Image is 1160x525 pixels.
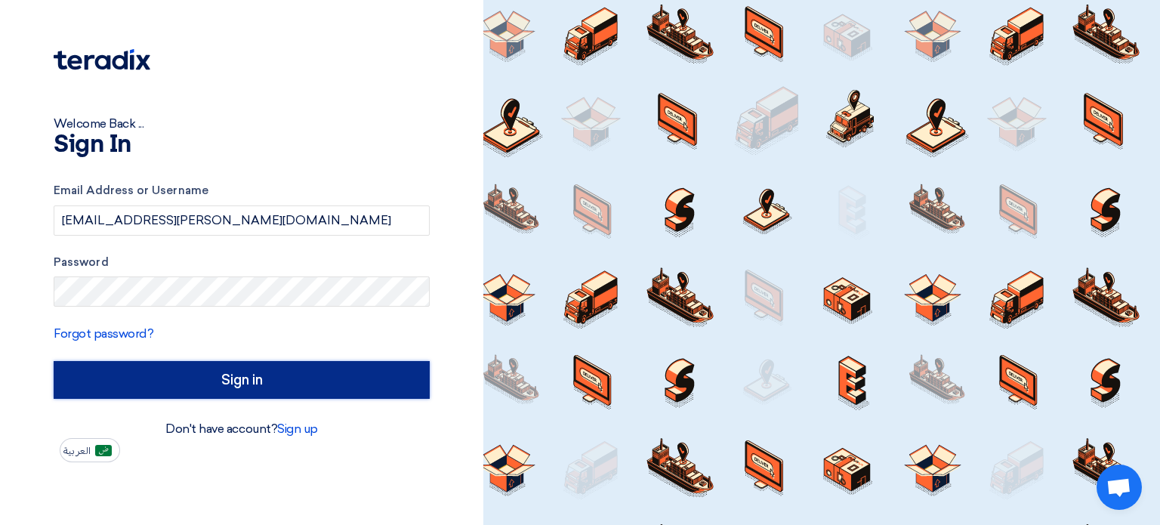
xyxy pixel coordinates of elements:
input: Sign in [54,361,430,399]
label: Email Address or Username [54,182,430,199]
img: ar-AR.png [95,445,112,456]
a: Open chat [1097,465,1142,510]
a: Forgot password? [54,326,153,341]
div: Don't have account? [54,420,430,438]
input: Enter your business email or username [54,205,430,236]
a: Sign up [277,422,318,436]
label: Password [54,254,430,271]
button: العربية [60,438,120,462]
img: Teradix logo [54,49,150,70]
div: Welcome Back ... [54,115,430,133]
h1: Sign In [54,133,430,157]
span: العربية [63,446,91,456]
